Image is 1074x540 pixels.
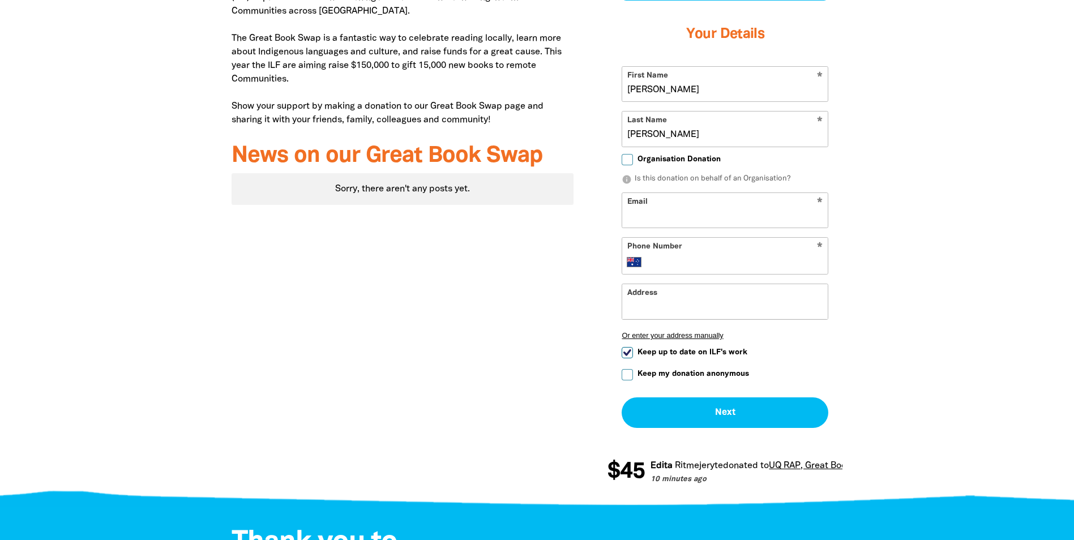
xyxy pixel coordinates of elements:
p: 10 minutes ago [651,474,877,486]
span: Keep my donation anonymous [637,368,749,379]
em: Ritmejeryte [675,462,723,470]
button: Next [622,397,828,428]
input: Keep my donation anonymous [622,369,633,380]
div: Paginated content [232,173,574,205]
div: Donation stream [607,454,842,490]
i: info [622,174,632,185]
input: Keep up to date on ILF's work [622,347,633,358]
i: Required [817,242,823,253]
em: Edita [651,462,673,470]
span: Keep up to date on ILF's work [637,347,747,358]
span: donated to [723,462,769,470]
h3: News on our Great Book Swap [232,144,574,169]
div: Sorry, there aren't any posts yet. [232,173,574,205]
span: Organisation Donation [637,154,721,165]
a: UQ RAP, Great Book Swap [769,462,877,470]
input: Organisation Donation [622,154,633,165]
span: $45 [607,461,645,483]
h3: Your Details [622,12,828,57]
p: Is this donation on behalf of an Organisation? [622,174,828,185]
button: Or enter your address manually [622,331,828,340]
